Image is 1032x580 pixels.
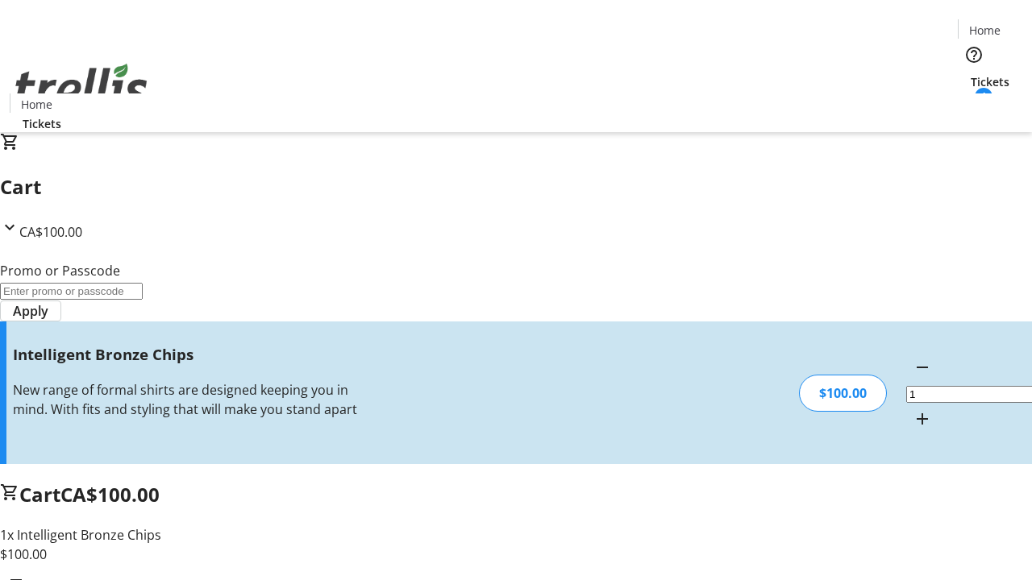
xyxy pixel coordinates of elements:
[13,301,48,321] span: Apply
[13,343,365,366] h3: Intelligent Bronze Chips
[906,403,938,435] button: Increment by one
[60,481,160,507] span: CA$100.00
[10,96,62,113] a: Home
[23,115,61,132] span: Tickets
[959,22,1010,39] a: Home
[971,73,1009,90] span: Tickets
[958,73,1022,90] a: Tickets
[13,380,365,419] div: New range of formal shirts are designed keeping you in mind. With fits and styling that will make...
[799,375,887,412] div: $100.00
[969,22,1001,39] span: Home
[958,39,990,71] button: Help
[958,90,990,122] button: Cart
[21,96,52,113] span: Home
[10,115,74,132] a: Tickets
[10,46,153,126] img: Orient E2E Organization iJa9XckSpf's Logo
[19,223,82,241] span: CA$100.00
[906,351,938,383] button: Decrement by one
